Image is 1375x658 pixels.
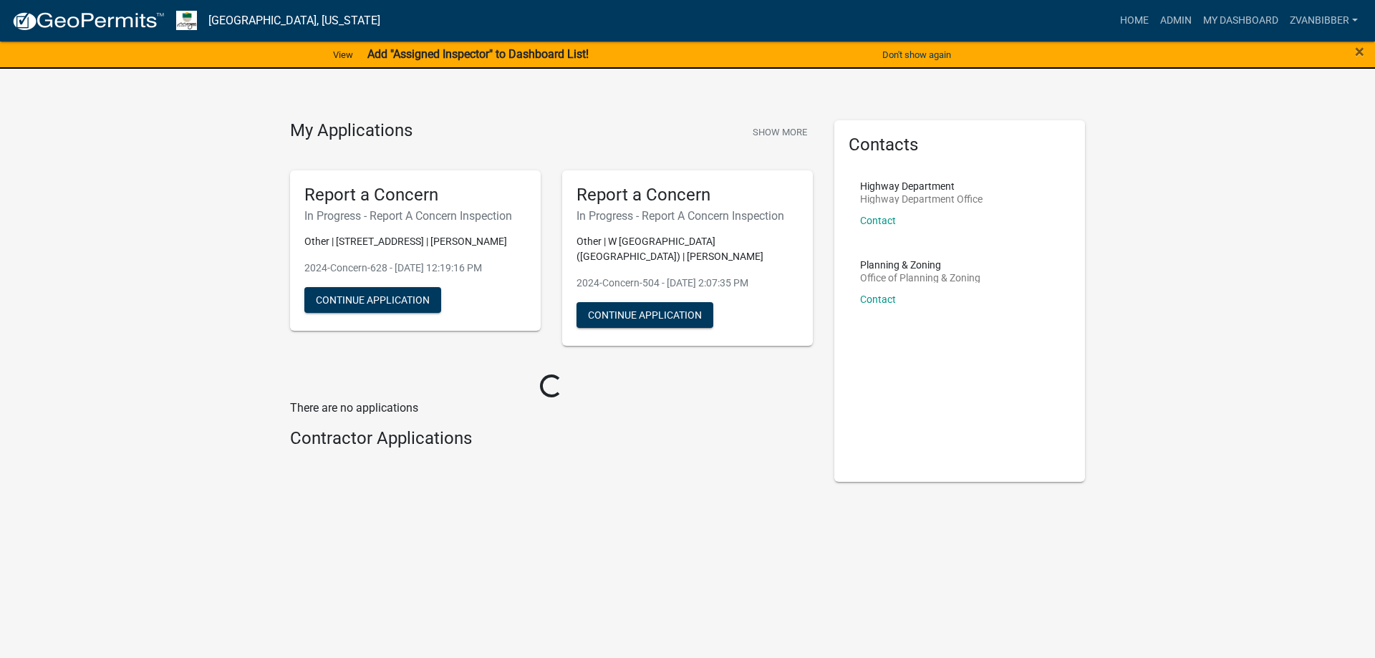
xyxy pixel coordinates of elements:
[290,428,813,455] wm-workflow-list-section: Contractor Applications
[304,234,526,249] p: Other | [STREET_ADDRESS] | [PERSON_NAME]
[290,428,813,449] h4: Contractor Applications
[860,294,896,305] a: Contact
[1355,43,1364,60] button: Close
[860,194,983,204] p: Highway Department Office
[304,287,441,313] button: Continue Application
[576,234,799,264] p: Other | W [GEOGRAPHIC_DATA] ([GEOGRAPHIC_DATA]) | [PERSON_NAME]
[860,273,980,283] p: Office of Planning & Zoning
[208,9,380,33] a: [GEOGRAPHIC_DATA], [US_STATE]
[290,120,412,142] h4: My Applications
[576,185,799,205] h5: Report a Concern
[1355,42,1364,62] span: ×
[290,400,813,417] p: There are no applications
[327,43,359,67] a: View
[1197,7,1284,34] a: My Dashboard
[367,47,589,61] strong: Add "Assigned Inspector" to Dashboard List!
[1114,7,1154,34] a: Home
[877,43,957,67] button: Don't show again
[1284,7,1364,34] a: zvanbibber
[576,302,713,328] button: Continue Application
[576,209,799,223] h6: In Progress - Report A Concern Inspection
[176,11,197,30] img: Morgan County, Indiana
[860,215,896,226] a: Contact
[576,276,799,291] p: 2024-Concern-504 - [DATE] 2:07:35 PM
[304,209,526,223] h6: In Progress - Report A Concern Inspection
[860,181,983,191] p: Highway Department
[304,261,526,276] p: 2024-Concern-628 - [DATE] 12:19:16 PM
[1154,7,1197,34] a: Admin
[304,185,526,205] h5: Report a Concern
[860,260,980,270] p: Planning & Zoning
[849,135,1071,155] h5: Contacts
[747,120,813,144] button: Show More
